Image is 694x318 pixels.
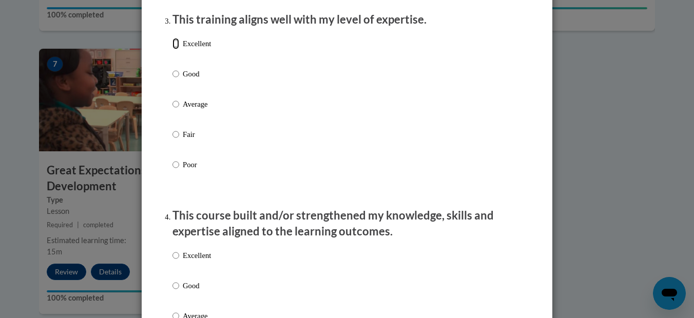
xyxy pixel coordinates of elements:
p: Good [183,68,211,79]
input: Excellent [172,38,179,49]
p: Poor [183,159,211,170]
p: This course built and/or strengthened my knowledge, skills and expertise aligned to the learning ... [172,208,522,240]
input: Excellent [172,250,179,261]
input: Fair [172,129,179,140]
input: Poor [172,159,179,170]
p: This training aligns well with my level of expertise. [172,12,522,28]
p: Average [183,98,211,110]
p: Good [183,280,211,291]
p: Excellent [183,38,211,49]
input: Good [172,68,179,79]
input: Good [172,280,179,291]
input: Average [172,98,179,110]
p: Excellent [183,250,211,261]
p: Fair [183,129,211,140]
